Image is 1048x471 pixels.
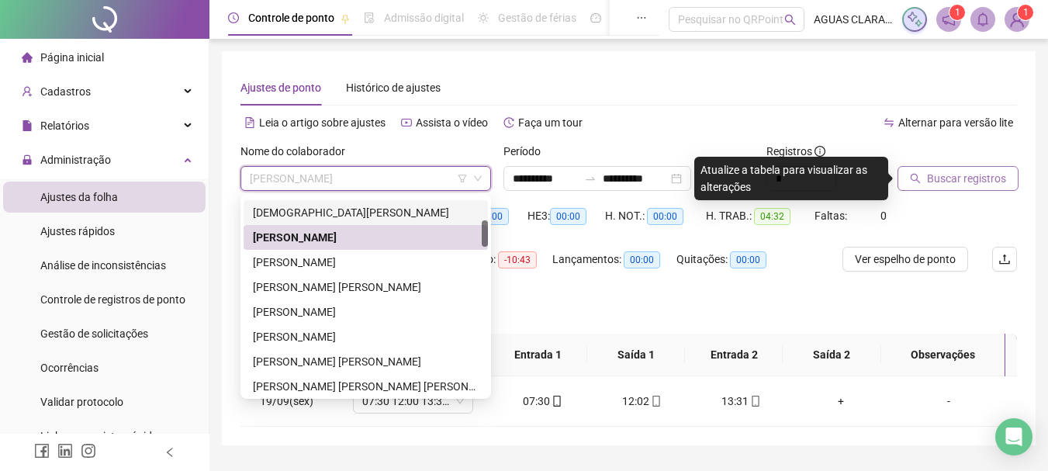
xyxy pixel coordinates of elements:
[244,250,488,275] div: DEBORA GONCALVES DA SILVA
[903,393,994,410] div: -
[253,378,479,395] div: [PERSON_NAME] [PERSON_NAME] [PERSON_NAME]
[248,12,334,24] span: Controle de ponto
[498,251,537,268] span: -10:43
[754,208,790,225] span: 04:32
[40,259,166,272] span: Análise de inconsistências
[228,12,239,23] span: clock-circle
[1005,8,1029,31] img: 36577
[253,303,479,320] div: [PERSON_NAME]
[253,353,479,370] div: [PERSON_NAME] [PERSON_NAME]
[458,174,467,183] span: filter
[40,51,104,64] span: Página inicial
[253,204,479,221] div: [DEMOGRAPHIC_DATA][PERSON_NAME]
[40,225,115,237] span: Ajustes rápidos
[518,116,583,129] span: Faça um tour
[814,11,893,28] span: AGUAS CLARAS ENGENHARIA
[552,251,676,268] div: Lançamentos:
[704,393,779,410] div: 13:31
[527,207,605,225] div: HE 3:
[244,300,488,324] div: EDEVALDO DE SOUZA
[550,396,562,407] span: mobile
[910,173,921,184] span: search
[259,116,386,129] span: Leia o artigo sobre ajustes
[815,146,825,157] span: info-circle
[624,251,660,268] span: 00:00
[40,85,91,98] span: Cadastros
[57,443,73,459] span: linkedin
[22,154,33,165] span: lock
[880,210,887,222] span: 0
[34,443,50,459] span: facebook
[346,81,441,94] span: Histórico de ajustes
[244,324,488,349] div: EDI CORREA SILVEIRA
[40,293,185,306] span: Controle de registros de ponto
[1018,5,1033,20] sup: Atualize o seu contato no menu Meus Dados
[478,12,489,23] span: sun
[253,254,479,271] div: [PERSON_NAME]
[22,52,33,63] span: home
[855,251,956,268] span: Ver espelho de ponto
[894,346,993,363] span: Observações
[503,117,514,128] span: history
[384,12,464,24] span: Admissão digital
[647,208,683,225] span: 00:00
[22,86,33,97] span: user-add
[976,12,990,26] span: bell
[804,393,878,410] div: +
[884,117,894,128] span: swap
[550,208,586,225] span: 00:00
[706,207,815,225] div: H. TRAB.:
[253,328,479,345] div: [PERSON_NAME]
[995,418,1032,455] div: Open Intercom Messenger
[949,5,965,20] sup: 1
[649,396,662,407] span: mobile
[590,12,601,23] span: dashboard
[40,119,89,132] span: Relatórios
[998,253,1011,265] span: upload
[244,275,488,300] div: DIONISIO DA SILVA COUTO
[40,430,158,442] span: Link para registro rápido
[473,174,482,183] span: down
[503,143,551,160] label: Período
[605,393,680,410] div: 12:02
[244,225,488,250] div: CRISTINE RODRIGUES DE OLIVEIRA
[244,117,255,128] span: file-text
[40,362,99,374] span: Ocorrências
[416,116,488,129] span: Assista o vídeo
[906,11,923,28] img: sparkle-icon.fc2bf0ac1784a2077858766a79e2daf3.svg
[636,12,647,23] span: ellipsis
[898,166,1019,191] button: Buscar registros
[842,247,968,272] button: Ver espelho de ponto
[676,251,785,268] div: Quitações:
[506,393,580,410] div: 07:30
[260,395,313,407] span: 19/09(sex)
[240,81,321,94] span: Ajustes de ponto
[81,443,96,459] span: instagram
[587,334,685,376] th: Saída 1
[250,167,482,190] span: CRISTINE RODRIGUES DE OLIVEIRA
[1023,7,1029,18] span: 1
[783,334,880,376] th: Saída 2
[40,191,118,203] span: Ajustes da folha
[364,12,375,23] span: file-done
[898,116,1013,129] span: Alternar para versão lite
[40,396,123,408] span: Validar protocolo
[584,172,597,185] span: swap-right
[605,207,706,225] div: H. NOT.:
[730,251,766,268] span: 00:00
[927,170,1006,187] span: Buscar registros
[22,120,33,131] span: file
[749,396,761,407] span: mobile
[498,12,576,24] span: Gestão de férias
[489,334,587,376] th: Entrada 1
[40,327,148,340] span: Gestão de solicitações
[341,14,350,23] span: pushpin
[253,279,479,296] div: [PERSON_NAME] [PERSON_NAME]
[40,154,111,166] span: Administração
[815,210,849,222] span: Faltas:
[694,157,888,200] div: Atualize a tabela para visualizar as alterações
[584,172,597,185] span: to
[766,143,825,160] span: Registros
[955,7,960,18] span: 1
[253,229,479,246] div: [PERSON_NAME]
